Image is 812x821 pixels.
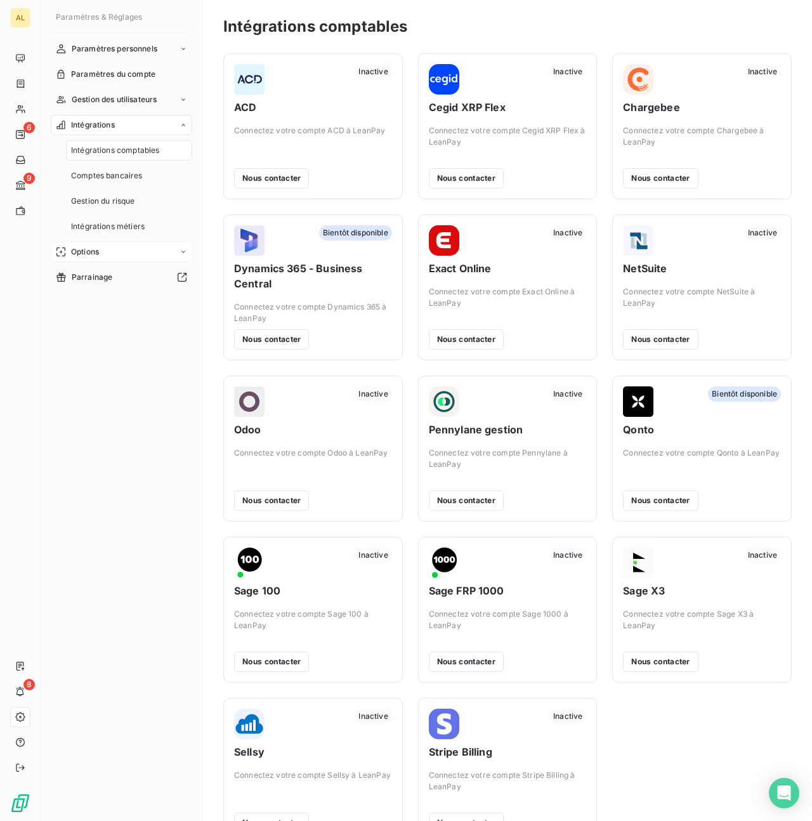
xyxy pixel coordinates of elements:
[51,64,192,84] a: Paramètres du compte
[623,168,698,188] button: Nous contacter
[429,386,459,417] img: Pennylane gestion logo
[234,548,265,578] img: Sage 100 logo
[623,329,698,350] button: Nous contacter
[429,652,504,672] button: Nous contacter
[355,548,391,563] span: Inactive
[71,69,155,80] span: Paramètres du compte
[429,422,587,437] span: Pennylane gestion
[234,709,265,739] img: Sellsy logo
[66,140,192,161] a: Intégrations comptables
[744,548,781,563] span: Inactive
[234,329,309,350] button: Nous contacter
[549,386,586,402] span: Inactive
[234,608,392,631] span: Connectez votre compte Sage 100 à LeanPay
[234,64,265,95] img: ACD logo
[429,770,587,792] span: Connectez votre compte Stripe Billing à LeanPay
[355,386,391,402] span: Inactive
[429,490,504,511] button: Nous contacter
[429,100,587,115] span: Cegid XRP Flex
[549,709,586,724] span: Inactive
[623,125,781,148] span: Connectez votre compte Chargebee à LeanPay
[234,583,392,598] span: Sage 100
[429,329,504,350] button: Nous contacter
[549,548,586,563] span: Inactive
[234,490,309,511] button: Nous contacter
[355,709,391,724] span: Inactive
[234,261,392,291] span: Dynamics 365 - Business Central
[234,422,392,437] span: Odoo
[623,386,653,417] img: Qonto logo
[234,652,309,672] button: Nous contacter
[319,225,392,240] span: Bientôt disponible
[223,15,407,38] h3: Intégrations comptables
[708,386,781,402] span: Bientôt disponible
[769,778,799,808] div: Open Intercom Messenger
[429,548,459,578] img: Sage FRP 1000 logo
[234,225,265,256] img: Dynamics 365 - Business Central logo
[72,94,157,105] span: Gestion des utilisateurs
[71,170,143,181] span: Comptes bancaires
[10,8,30,28] div: AL
[744,225,781,240] span: Inactive
[71,221,145,232] span: Intégrations métiers
[623,583,781,598] span: Sage X3
[71,145,159,156] span: Intégrations comptables
[429,225,459,256] img: Exact Online logo
[71,119,115,131] span: Intégrations
[56,12,142,22] span: Paramètres & Réglages
[72,272,113,283] span: Parrainage
[623,286,781,309] span: Connectez votre compte NetSuite à LeanPay
[623,261,781,276] span: NetSuite
[429,608,587,631] span: Connectez votre compte Sage 1000 à LeanPay
[23,679,35,690] span: 8
[623,225,653,256] img: NetSuite logo
[234,744,392,759] span: Sellsy
[623,608,781,631] span: Connectez votre compte Sage X3 à LeanPay
[429,64,459,95] img: Cegid XRP Flex logo
[234,100,392,115] span: ACD
[623,64,653,95] img: Chargebee logo
[429,447,587,470] span: Connectez votre compte Pennylane à LeanPay
[429,261,587,276] span: Exact Online
[429,744,587,759] span: Stripe Billing
[549,64,586,79] span: Inactive
[744,64,781,79] span: Inactive
[66,216,192,237] a: Intégrations métiers
[623,490,698,511] button: Nous contacter
[234,770,392,781] span: Connectez votre compte Sellsy à LeanPay
[429,125,587,148] span: Connectez votre compte Cegid XRP Flex à LeanPay
[429,286,587,309] span: Connectez votre compte Exact Online à LeanPay
[71,195,135,207] span: Gestion du risque
[72,43,157,55] span: Paramètres personnels
[623,652,698,672] button: Nous contacter
[623,548,653,578] img: Sage X3 logo
[66,191,192,211] a: Gestion du risque
[23,122,35,133] span: 6
[234,301,392,324] span: Connectez votre compte Dynamics 365 à LeanPay
[10,793,30,813] img: Logo LeanPay
[623,422,781,437] span: Qonto
[429,168,504,188] button: Nous contacter
[429,583,587,598] span: Sage FRP 1000
[71,246,99,258] span: Options
[234,386,265,417] img: Odoo logo
[234,125,392,136] span: Connectez votre compte ACD à LeanPay
[623,100,781,115] span: Chargebee
[66,166,192,186] a: Comptes bancaires
[234,447,392,459] span: Connectez votre compte Odoo à LeanPay
[549,225,586,240] span: Inactive
[51,267,192,287] a: Parrainage
[234,168,309,188] button: Nous contacter
[355,64,391,79] span: Inactive
[429,709,459,739] img: Stripe Billing logo
[623,447,781,459] span: Connectez votre compte Qonto à LeanPay
[23,173,35,184] span: 9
